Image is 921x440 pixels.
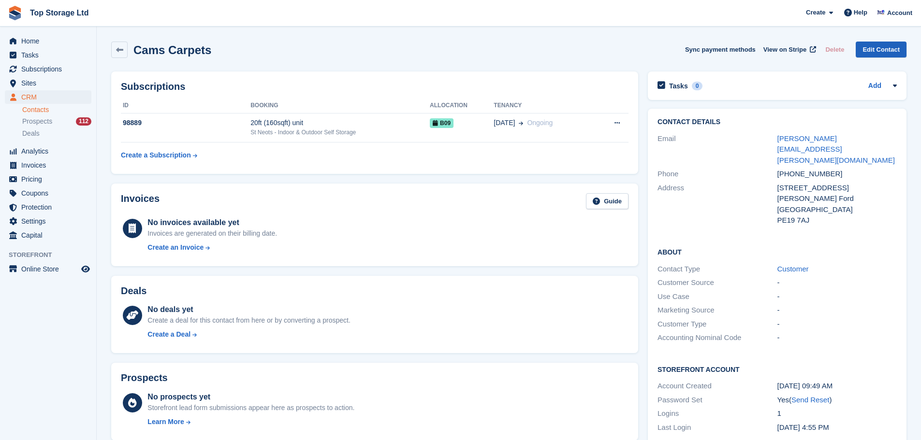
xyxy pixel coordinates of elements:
h2: Invoices [121,193,160,209]
a: menu [5,34,91,48]
div: 20ft (160sqft) unit [250,118,430,128]
span: Coupons [21,186,79,200]
a: Create a Subscription [121,146,197,164]
div: No prospects yet [147,391,354,403]
div: [GEOGRAPHIC_DATA] [777,204,897,215]
div: Create an Invoice [147,242,204,253]
div: 1 [777,408,897,419]
a: Contacts [22,105,91,114]
div: [DATE] 09:49 AM [777,381,897,392]
div: Address [658,183,777,226]
a: Create an Invoice [147,242,277,253]
div: Create a deal for this contact from here or by converting a prospect. [147,315,350,326]
div: [PHONE_NUMBER] [777,169,897,180]
time: 2025-07-30 15:55:31 UTC [777,423,829,431]
span: Pricing [21,172,79,186]
div: Yes [777,395,897,406]
span: Capital [21,228,79,242]
div: - [777,332,897,343]
h2: Contact Details [658,118,897,126]
span: Prospects [22,117,52,126]
div: No deals yet [147,304,350,315]
span: Online Store [21,262,79,276]
a: Learn More [147,417,354,427]
a: menu [5,62,91,76]
a: menu [5,186,91,200]
span: Subscriptions [21,62,79,76]
span: CRM [21,90,79,104]
h2: Prospects [121,372,168,383]
a: Customer [777,265,809,273]
a: menu [5,48,91,62]
div: 0 [692,82,703,90]
a: menu [5,172,91,186]
h2: Storefront Account [658,364,897,374]
span: B09 [430,118,453,128]
a: Preview store [80,263,91,275]
div: Logins [658,408,777,419]
div: Create a Deal [147,329,190,340]
span: Home [21,34,79,48]
div: Customer Type [658,319,777,330]
span: Tasks [21,48,79,62]
span: ( ) [789,396,832,404]
div: [STREET_ADDRESS] [777,183,897,194]
h2: Subscriptions [121,81,629,92]
h2: Deals [121,285,146,297]
img: stora-icon-8386f47178a22dfd0bd8f6a31ec36ba5ce8667c1dd55bd0f319d3a0aa187defe.svg [8,6,22,20]
span: Settings [21,214,79,228]
span: [DATE] [494,118,515,128]
div: 98889 [121,118,250,128]
button: Delete [821,42,848,57]
div: Marketing Source [658,305,777,316]
th: Tenancy [494,98,594,114]
span: Create [806,8,825,17]
div: Contact Type [658,264,777,275]
div: 112 [76,117,91,126]
span: Account [887,8,912,18]
button: Sync payment methods [685,42,756,57]
a: Prospects 112 [22,116,91,127]
a: menu [5,158,91,172]
div: Account Created [658,381,777,392]
th: ID [121,98,250,114]
a: menu [5,144,91,158]
span: Ongoing [527,119,553,127]
a: Deals [22,128,91,139]
div: St Neots - Indoor & Outdoor Self Storage [250,128,430,137]
div: Learn More [147,417,184,427]
span: View on Stripe [763,45,806,55]
th: Allocation [430,98,494,114]
div: - [777,291,897,302]
a: menu [5,200,91,214]
th: Booking [250,98,430,114]
div: No invoices available yet [147,217,277,228]
a: Add [868,81,881,92]
div: [PERSON_NAME] Ford [777,193,897,204]
div: Customer Source [658,277,777,288]
a: Guide [586,193,629,209]
span: Help [854,8,867,17]
a: Send Reset [791,396,829,404]
a: Create a Deal [147,329,350,340]
div: PE19 7AJ [777,215,897,226]
span: Sites [21,76,79,90]
img: Sam Topham [876,8,886,17]
div: Password Set [658,395,777,406]
div: Email [658,133,777,166]
span: Storefront [9,250,96,260]
div: - [777,277,897,288]
a: menu [5,262,91,276]
span: Deals [22,129,40,138]
a: View on Stripe [760,42,818,57]
a: menu [5,76,91,90]
a: menu [5,214,91,228]
div: Accounting Nominal Code [658,332,777,343]
div: Last Login [658,422,777,433]
div: - [777,305,897,316]
div: Invoices are generated on their billing date. [147,228,277,239]
span: Invoices [21,158,79,172]
span: Analytics [21,144,79,158]
div: Use Case [658,291,777,302]
a: [PERSON_NAME][EMAIL_ADDRESS][PERSON_NAME][DOMAIN_NAME] [777,134,895,164]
